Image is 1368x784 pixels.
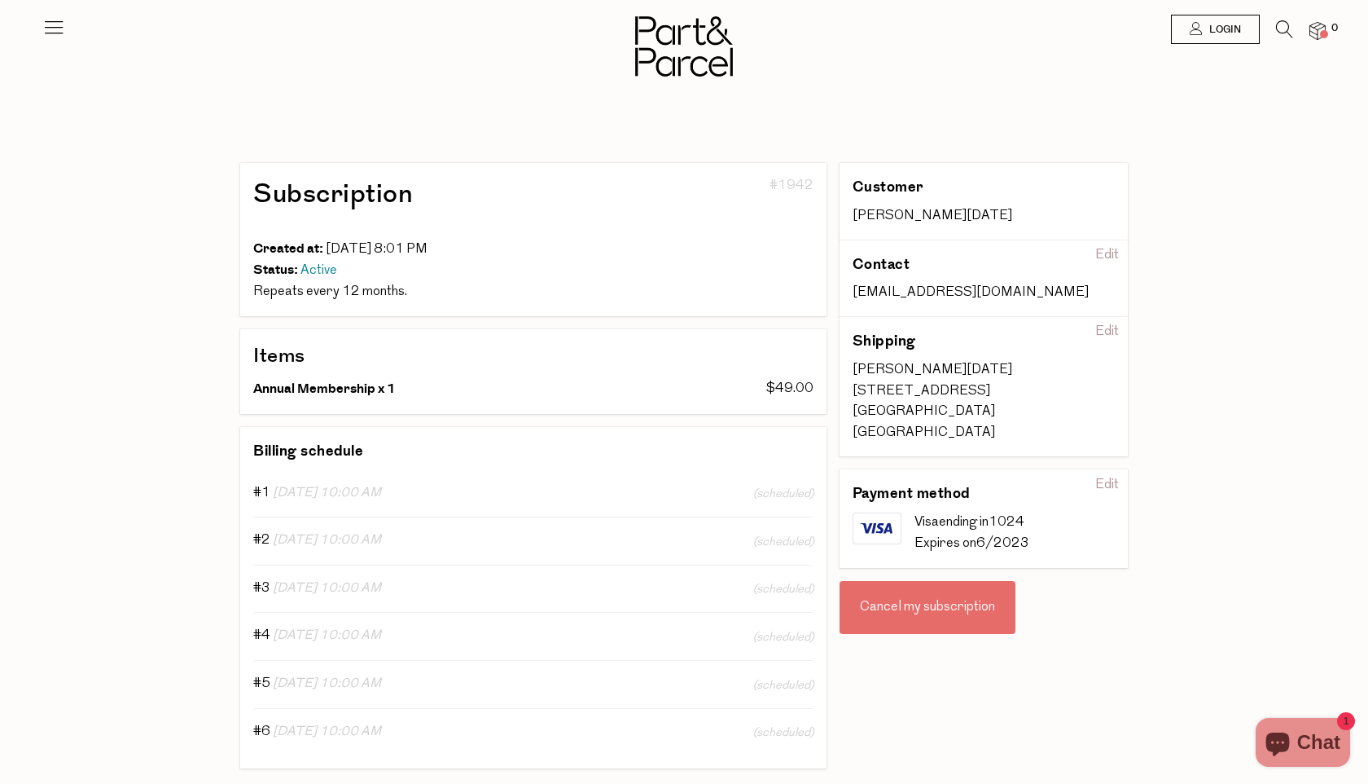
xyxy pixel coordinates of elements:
[387,379,396,399] span: 1
[635,16,733,77] img: Part&Parcel
[273,534,381,547] span: [DATE] 10:00 AM
[853,330,1063,353] h3: Shipping
[753,580,813,599] span: (scheduled)
[273,582,381,595] span: [DATE] 10:00 AM
[253,285,340,298] span: Repeats every
[753,485,813,504] span: (scheduled)
[853,176,1063,199] h3: Customer
[1205,23,1241,37] span: Login
[253,677,270,690] span: #5
[253,379,375,399] span: Annual Membership
[853,360,1116,381] div: [PERSON_NAME][DATE]
[1327,21,1342,36] span: 0
[253,534,270,547] span: #2
[326,243,427,256] span: [DATE] 8:01 PM
[1171,15,1260,44] a: Login
[273,629,381,642] span: [DATE] 10:00 AM
[853,209,1012,222] span: [PERSON_NAME][DATE]
[253,440,363,463] h3: Billing schedule
[634,176,813,239] div: #1942
[342,285,405,298] span: 12 months
[853,286,1089,299] span: [EMAIL_ADDRESS][DOMAIN_NAME]
[253,176,621,213] h1: Subscription
[253,260,298,280] span: Status:
[853,482,1063,505] h3: Payment method
[1309,22,1326,39] a: 0
[914,537,976,550] span: Expires on
[273,487,381,500] span: [DATE] 10:00 AM
[853,253,1063,276] h3: Contact
[253,629,270,642] span: #4
[853,402,1116,423] div: [GEOGRAPHIC_DATA]
[1089,473,1125,499] div: Edit
[853,423,1116,444] div: [GEOGRAPHIC_DATA]
[840,581,1015,635] div: Cancel my subscription
[253,725,270,738] span: #6
[766,382,813,395] span: $49.00
[939,516,989,529] span: ending in
[853,381,1116,403] div: [STREET_ADDRESS]
[273,725,381,738] span: [DATE] 10:00 AM
[300,264,337,277] span: Active
[914,513,1115,554] div: Visa 1024 6/2023
[753,724,813,742] span: (scheduled)
[753,676,813,695] span: (scheduled)
[253,282,813,303] div: .
[253,239,323,258] span: Created at:
[753,628,813,647] span: (scheduled)
[253,487,270,500] span: #1
[1089,243,1125,269] div: Edit
[253,342,813,370] h2: Items
[1251,718,1355,771] inbox-online-store-chat: Shopify online store chat
[378,379,384,399] span: x
[273,677,381,690] span: [DATE] 10:00 AM
[253,582,270,595] span: #3
[1089,319,1125,346] div: Edit
[753,533,813,552] span: (scheduled)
